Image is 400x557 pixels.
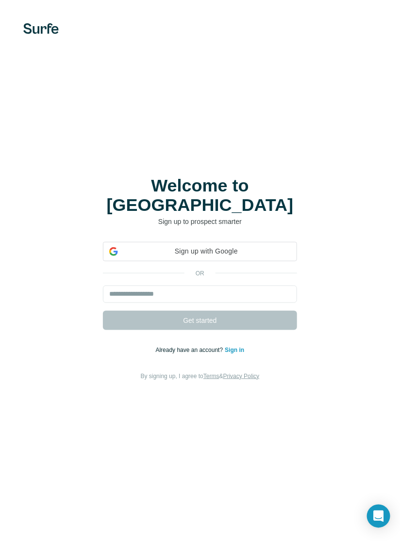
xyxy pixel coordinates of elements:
span: Sign up with Google [122,246,291,256]
div: Sign up with Google [103,242,297,261]
div: Open Intercom Messenger [367,505,390,528]
a: Terms [203,373,219,380]
a: Privacy Policy [223,373,260,380]
p: or [184,269,216,278]
img: Surfe's logo [23,23,59,34]
span: Already have an account? [156,347,225,353]
span: By signing up, I agree to & [141,373,260,380]
h1: Welcome to [GEOGRAPHIC_DATA] [103,176,297,215]
a: Sign in [225,347,244,353]
p: Sign up to prospect smarter [103,217,297,226]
